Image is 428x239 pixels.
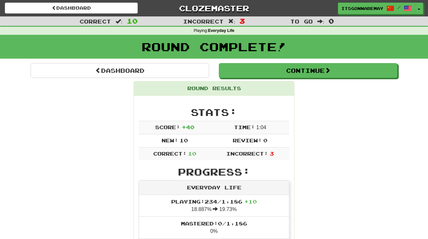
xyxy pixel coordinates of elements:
span: Score: [155,124,180,130]
span: : [116,19,123,24]
button: Continue [219,63,397,78]
span: 0 [329,17,334,25]
a: Clozemaster [147,3,280,14]
div: Everyday Life [139,181,289,195]
span: Mastered: 0 / 1,186 [181,220,247,226]
li: 0% [139,216,289,239]
li: 18.887% 19.73% [139,195,289,217]
span: itsgonnabemay [341,5,383,11]
span: : [228,19,235,24]
span: New: [162,137,178,143]
span: 1 : 0 4 [256,125,266,130]
h2: Progress: [139,167,289,177]
a: itsgonnabemay / [338,3,415,14]
span: Incorrect: [226,150,268,157]
span: Time: [234,124,255,130]
span: : [317,19,324,24]
span: Incorrect [183,18,224,24]
span: 10 [188,150,196,157]
span: Review: [233,137,262,143]
span: 3 [239,17,245,25]
span: To go [290,18,313,24]
span: + 40 [182,124,194,130]
span: Correct: [153,150,187,157]
a: Dashboard [31,63,209,78]
span: 3 [270,150,274,157]
h1: Round Complete! [2,40,426,53]
span: Playing: 234 / 1,186 [171,198,257,205]
span: 10 [180,137,188,143]
div: Round Results [134,81,294,96]
span: + 10 [244,198,257,205]
strong: Everyday Life [208,28,234,33]
span: / [397,5,401,10]
span: 10 [127,17,138,25]
h2: Stats: [139,107,289,118]
span: 0 [263,137,267,143]
span: Correct [79,18,111,24]
a: Dashboard [5,3,138,14]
